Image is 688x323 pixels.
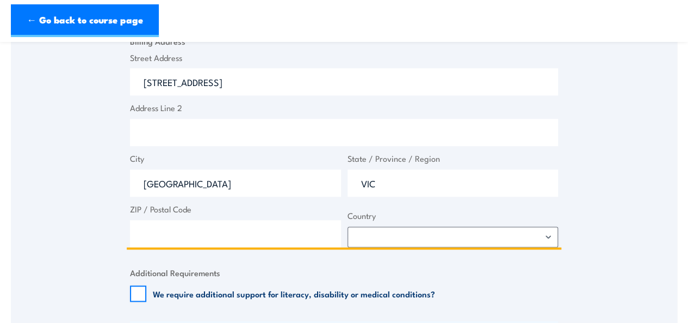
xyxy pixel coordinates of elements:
[130,68,558,95] input: Enter a location
[130,102,558,114] label: Address Line 2
[130,52,558,64] label: Street Address
[348,153,559,165] label: State / Province / Region
[348,210,559,222] label: Country
[130,153,341,165] label: City
[153,288,435,299] label: We require additional support for literacy, disability or medical conditions?
[130,266,220,279] legend: Additional Requirements
[130,203,341,216] label: ZIP / Postal Code
[11,4,159,37] a: ← Go back to course page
